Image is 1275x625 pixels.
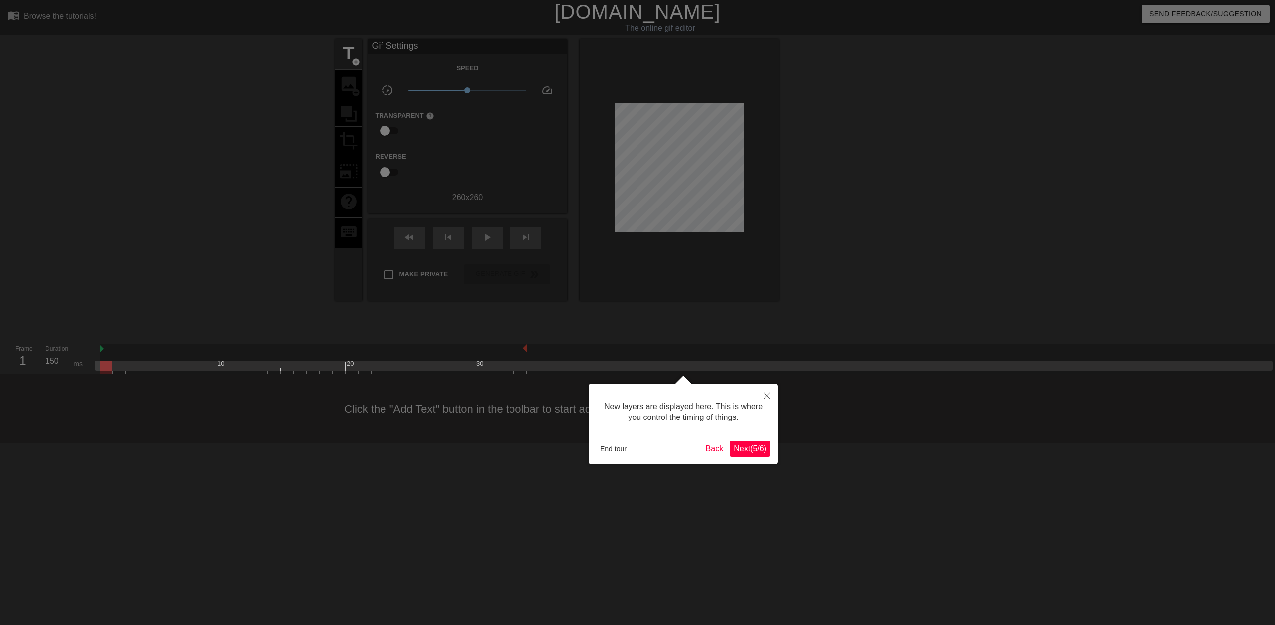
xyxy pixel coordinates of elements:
[730,441,770,457] button: Next
[734,444,766,453] span: Next ( 5 / 6 )
[756,384,778,407] button: Close
[596,391,770,433] div: New layers are displayed here. This is where you control the timing of things.
[596,441,631,456] button: End tour
[702,441,728,457] button: Back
